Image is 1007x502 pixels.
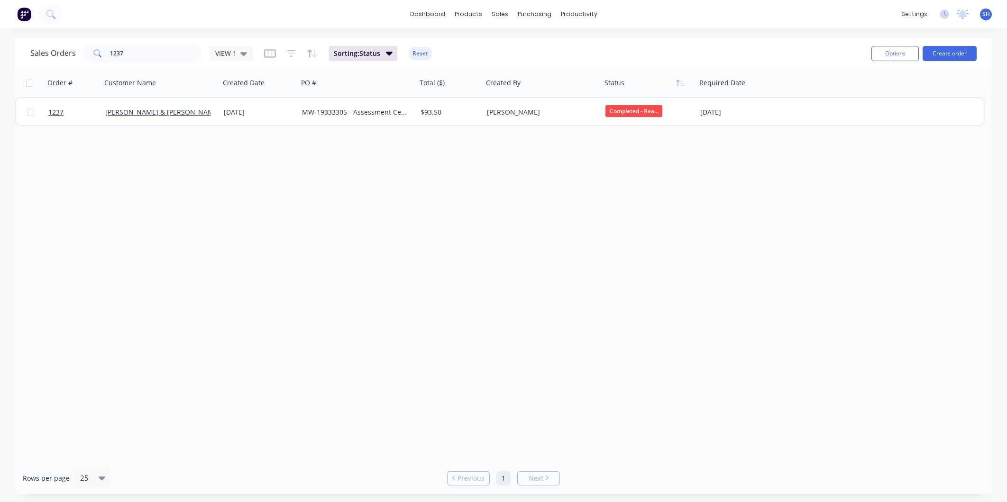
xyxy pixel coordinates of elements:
[223,78,265,88] div: Created Date
[487,7,513,21] div: sales
[699,78,745,88] div: Required Date
[458,474,485,483] span: Previous
[448,474,489,483] a: Previous page
[897,7,932,21] div: settings
[301,78,316,88] div: PO #
[496,471,511,485] a: Page 1 is your current page
[487,108,592,117] div: [PERSON_NAME]
[409,47,432,60] button: Reset
[302,108,407,117] div: MW-19333305 - Assessment Centre LG and L3 signage PO: 5062op44788904
[110,44,202,63] input: Search...
[334,49,380,58] span: Sorting: Status
[47,78,73,88] div: Order #
[443,471,564,485] ul: Pagination
[17,7,31,21] img: Factory
[48,98,105,126] a: 1237
[513,7,556,21] div: purchasing
[420,78,445,88] div: Total ($)
[224,108,294,117] div: [DATE]
[30,49,76,58] h1: Sales Orders
[871,46,919,61] button: Options
[104,78,156,88] div: Customer Name
[700,108,776,117] div: [DATE]
[105,108,220,117] a: [PERSON_NAME] & [PERSON_NAME]
[605,105,662,117] span: Completed - Rea...
[48,108,64,117] span: 1237
[556,7,602,21] div: productivity
[518,474,559,483] a: Next page
[23,474,70,483] span: Rows per page
[923,46,977,61] button: Create order
[982,10,990,18] span: SH
[450,7,487,21] div: products
[215,48,237,58] span: VIEW 1
[529,474,543,483] span: Next
[421,108,476,117] div: $93.50
[329,46,397,61] button: Sorting:Status
[405,7,450,21] a: dashboard
[486,78,521,88] div: Created By
[604,78,624,88] div: Status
